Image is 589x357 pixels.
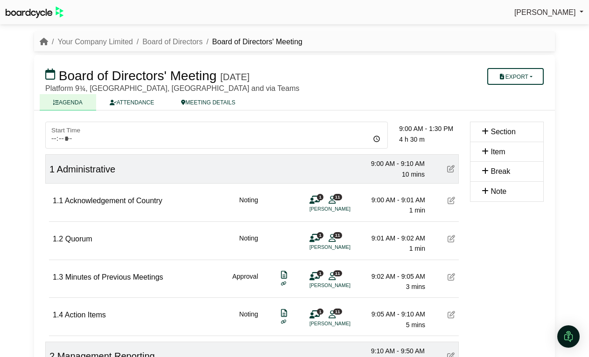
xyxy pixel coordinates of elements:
[45,84,299,92] span: Platform 9¾, [GEOGRAPHIC_DATA], [GEOGRAPHIC_DATA] and via Teams
[360,309,425,319] div: 9:05 AM - 9:10 AM
[232,271,258,292] div: Approval
[309,320,379,328] li: [PERSON_NAME]
[359,158,425,169] div: 9:00 AM - 9:10 AM
[333,232,342,238] span: 11
[53,197,63,205] span: 1.1
[406,283,425,290] span: 3 mins
[96,94,168,110] a: ATTENDANCE
[402,171,425,178] span: 10 mins
[309,205,379,213] li: [PERSON_NAME]
[57,164,116,174] span: Administrative
[333,194,342,200] span: 11
[491,148,505,156] span: Item
[309,281,379,289] li: [PERSON_NAME]
[514,7,583,19] a: [PERSON_NAME]
[239,233,258,254] div: Noting
[203,36,302,48] li: Board of Directors' Meeting
[487,68,544,85] button: Export
[491,187,506,195] span: Note
[239,195,258,216] div: Noting
[53,235,63,243] span: 1.2
[220,71,250,82] div: [DATE]
[557,325,580,348] div: Open Intercom Messenger
[142,38,203,46] a: Board of Directors
[40,36,302,48] nav: breadcrumb
[409,206,425,214] span: 1 min
[65,311,106,319] span: Action Items
[65,197,162,205] span: Acknowledgement of Country
[53,311,63,319] span: 1.4
[317,194,323,200] span: 1
[359,346,425,356] div: 9:10 AM - 9:50 AM
[360,195,425,205] div: 9:00 AM - 9:01 AM
[65,273,163,281] span: Minutes of Previous Meetings
[317,309,323,315] span: 1
[491,128,515,136] span: Section
[406,321,425,329] span: 5 mins
[317,232,323,238] span: 1
[399,136,424,143] span: 4 h 30 m
[40,94,96,110] a: AGENDA
[409,245,425,252] span: 1 min
[57,38,133,46] a: Your Company Limited
[65,235,92,243] span: Quorum
[491,167,510,175] span: Break
[360,271,425,281] div: 9:02 AM - 9:05 AM
[399,124,464,134] div: 9:00 AM - 1:30 PM
[239,309,258,330] div: Noting
[53,273,63,281] span: 1.3
[6,7,63,18] img: BoardcycleBlackGreen-aaafeed430059cb809a45853b8cf6d952af9d84e6e89e1f1685b34bfd5cb7d64.svg
[333,309,342,315] span: 11
[514,8,576,16] span: [PERSON_NAME]
[168,94,249,110] a: MEETING DETAILS
[317,270,323,276] span: 1
[333,270,342,276] span: 11
[309,243,379,251] li: [PERSON_NAME]
[360,233,425,243] div: 9:01 AM - 9:02 AM
[59,69,217,83] span: Board of Directors' Meeting
[49,164,55,174] span: 1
